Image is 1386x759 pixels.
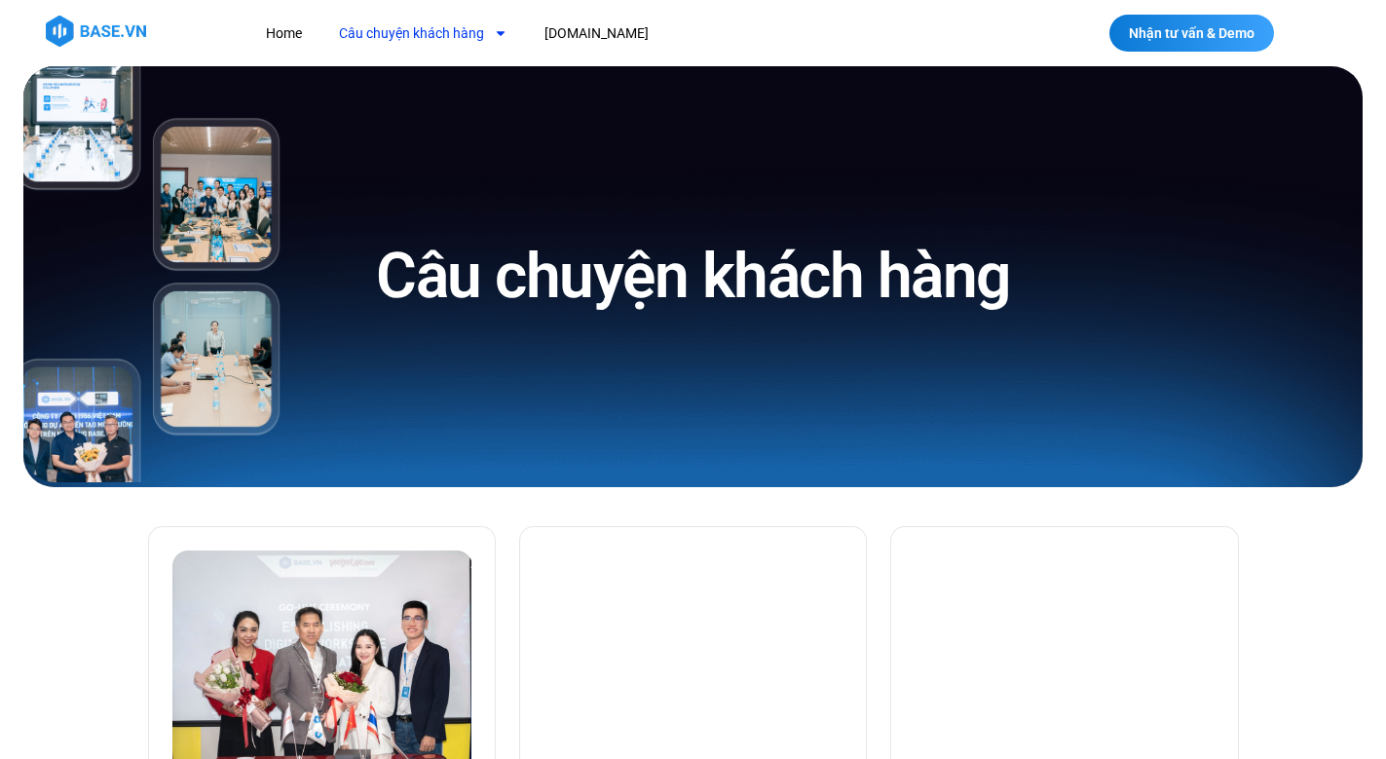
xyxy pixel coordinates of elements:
a: Nhận tư vấn & Demo [1109,15,1274,52]
nav: Menu [251,16,990,52]
span: Nhận tư vấn & Demo [1129,26,1255,40]
a: Câu chuyện khách hàng [324,16,522,52]
a: Home [251,16,317,52]
h1: Câu chuyện khách hàng [376,236,1010,317]
a: [DOMAIN_NAME] [530,16,663,52]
